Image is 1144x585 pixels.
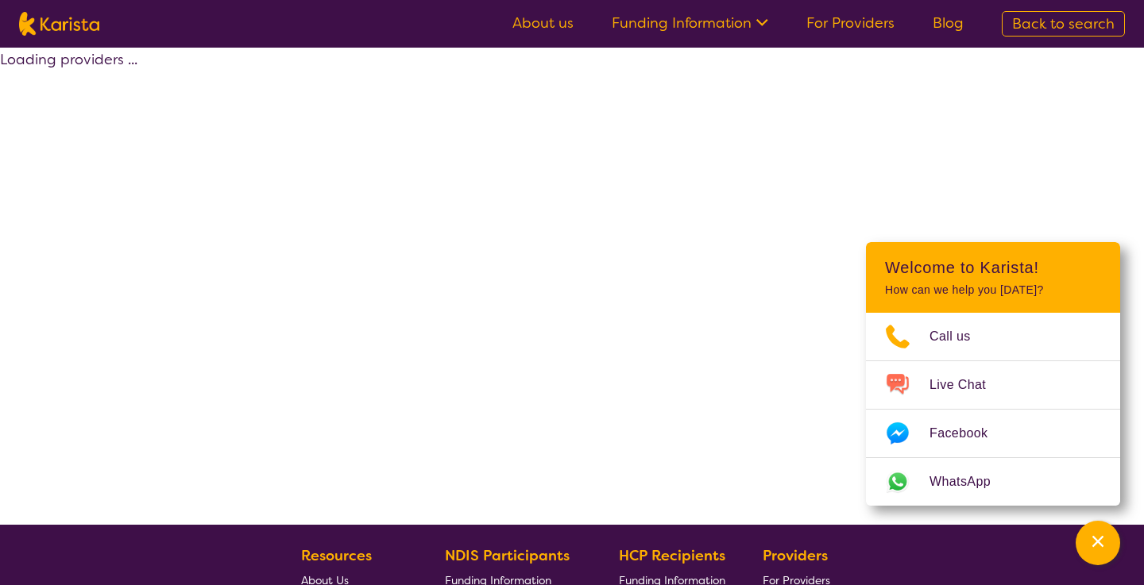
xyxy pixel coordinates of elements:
[619,546,725,565] b: HCP Recipients
[512,13,574,33] a: About us
[301,546,372,565] b: Resources
[929,421,1007,445] span: Facebook
[1076,521,1120,565] button: Channel Menu
[445,546,570,565] b: NDIS Participants
[929,325,990,348] span: Call us
[885,258,1101,277] h2: Welcome to Karista!
[866,242,1120,506] div: Channel Menu
[1002,11,1125,37] a: Back to search
[612,13,768,33] a: Funding Information
[929,373,1005,397] span: Live Chat
[19,12,99,36] img: Karista logo
[866,313,1120,506] ul: Choose channel
[806,13,895,33] a: For Providers
[763,546,828,565] b: Providers
[929,470,1010,494] span: WhatsApp
[885,283,1101,297] p: How can we help you [DATE]?
[1012,14,1115,33] span: Back to search
[866,458,1120,506] a: Web link opens in a new tab.
[933,13,964,33] a: Blog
